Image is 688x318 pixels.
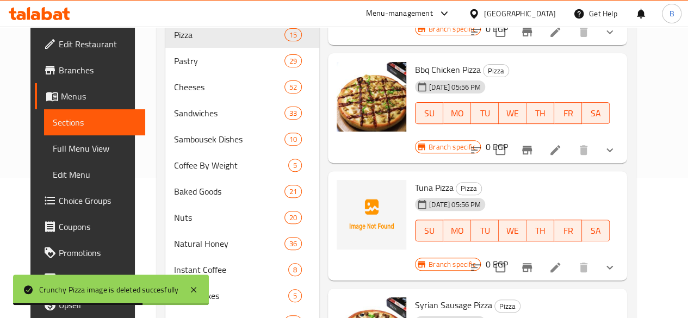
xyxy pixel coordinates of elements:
[489,139,512,161] span: Select to update
[285,30,301,40] span: 15
[499,102,526,124] button: WE
[53,168,137,181] span: Edit Menu
[165,48,319,74] div: Pastry29
[165,152,319,178] div: Coffee By Weight5
[582,220,610,241] button: SA
[554,220,582,241] button: FR
[44,109,145,135] a: Sections
[424,24,480,34] span: Branch specific
[597,19,623,45] button: show more
[165,257,319,283] div: Instant Coffee8
[165,100,319,126] div: Sandwiches33
[424,259,480,270] span: Branch specific
[174,211,284,224] span: Nuts
[571,254,597,280] button: delete
[463,254,489,280] button: sort-choices
[285,108,301,119] span: 33
[289,160,301,171] span: 5
[35,31,145,57] a: Edit Restaurant
[494,300,520,313] div: Pizza
[366,7,433,20] div: Menu-management
[415,179,454,196] span: Tuna Pizza
[59,220,137,233] span: Coupons
[448,223,467,239] span: MO
[59,64,137,77] span: Branches
[483,64,509,77] div: Pizza
[284,237,302,250] div: items
[475,223,494,239] span: TU
[603,261,616,274] svg: Show Choices
[35,266,145,292] a: Menu disclaimer
[603,144,616,157] svg: Show Choices
[489,256,512,279] span: Select to update
[526,220,554,241] button: TH
[289,291,301,301] span: 5
[165,126,319,152] div: Sambousek Dishes10
[284,28,302,41] div: items
[44,135,145,161] a: Full Menu View
[531,105,550,121] span: TH
[531,223,550,239] span: TH
[424,142,480,152] span: Branch specific
[415,297,492,313] span: Syrian Sausage Pizza
[174,263,288,276] span: Instant Coffee
[285,239,301,249] span: 36
[337,62,406,132] img: Bbq Chicken Pizza
[495,300,520,313] span: Pizza
[59,194,137,207] span: Choice Groups
[415,220,443,241] button: SU
[586,223,605,239] span: SA
[165,22,319,48] div: Pizza15
[59,272,137,285] span: Menu disclaimer
[597,137,623,163] button: show more
[582,102,610,124] button: SA
[554,102,582,124] button: FR
[288,289,302,302] div: items
[165,74,319,100] div: Cheeses52
[174,107,284,120] span: Sandwiches
[285,56,301,66] span: 29
[284,54,302,67] div: items
[174,289,288,302] div: Mixed Boxes
[174,54,284,67] span: Pastry
[603,26,616,39] svg: Show Choices
[284,211,302,224] div: items
[174,159,288,172] span: Coffee By Weight
[456,182,481,195] span: Pizza
[425,199,485,210] span: [DATE] 05:56 PM
[174,28,284,41] span: Pizza
[463,19,489,45] button: sort-choices
[549,261,562,274] a: Edit menu item
[285,213,301,223] span: 20
[174,133,284,146] span: Sambousek Dishes
[571,19,597,45] button: delete
[35,83,145,109] a: Menus
[289,265,301,275] span: 8
[165,178,319,204] div: Baked Goods21
[59,246,137,259] span: Promotions
[503,223,522,239] span: WE
[443,220,471,241] button: MO
[499,220,526,241] button: WE
[489,21,512,43] span: Select to update
[174,185,284,198] span: Baked Goods
[559,105,578,121] span: FR
[44,161,145,188] a: Edit Menu
[35,188,145,214] a: Choice Groups
[484,8,556,20] div: [GEOGRAPHIC_DATA]
[415,61,481,78] span: Bbq Chicken Pizza
[59,298,137,311] span: Upsell
[165,283,319,309] div: Mixed Boxes5
[59,38,137,51] span: Edit Restaurant
[288,159,302,172] div: items
[284,80,302,93] div: items
[448,105,467,121] span: MO
[514,254,540,280] button: Branch-specific-item
[503,105,522,121] span: WE
[39,284,178,296] div: Crunchy Pizza image is deleted succesfully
